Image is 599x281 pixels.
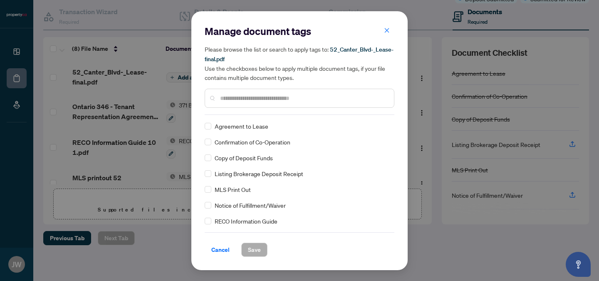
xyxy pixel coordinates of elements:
span: Agreement to Lease [215,122,268,131]
h2: Manage document tags [205,25,394,38]
span: Confirmation of Co-Operation [215,137,290,147]
button: Save [241,243,267,257]
span: Notice of Fulfillment/Waiver [215,201,286,210]
span: Cancel [211,243,230,256]
h5: Please browse the list or search to apply tags to: Use the checkboxes below to apply multiple doc... [205,45,394,82]
button: Open asap [566,252,591,277]
span: close [384,27,390,33]
span: Listing Brokerage Deposit Receipt [215,169,303,178]
button: Cancel [205,243,236,257]
span: RECO Information Guide [215,216,277,226]
span: MLS Print Out [215,185,251,194]
span: Copy of Deposit Funds [215,153,273,162]
span: 52_Canter_Blvd-_Lease-final.pdf [205,46,394,63]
